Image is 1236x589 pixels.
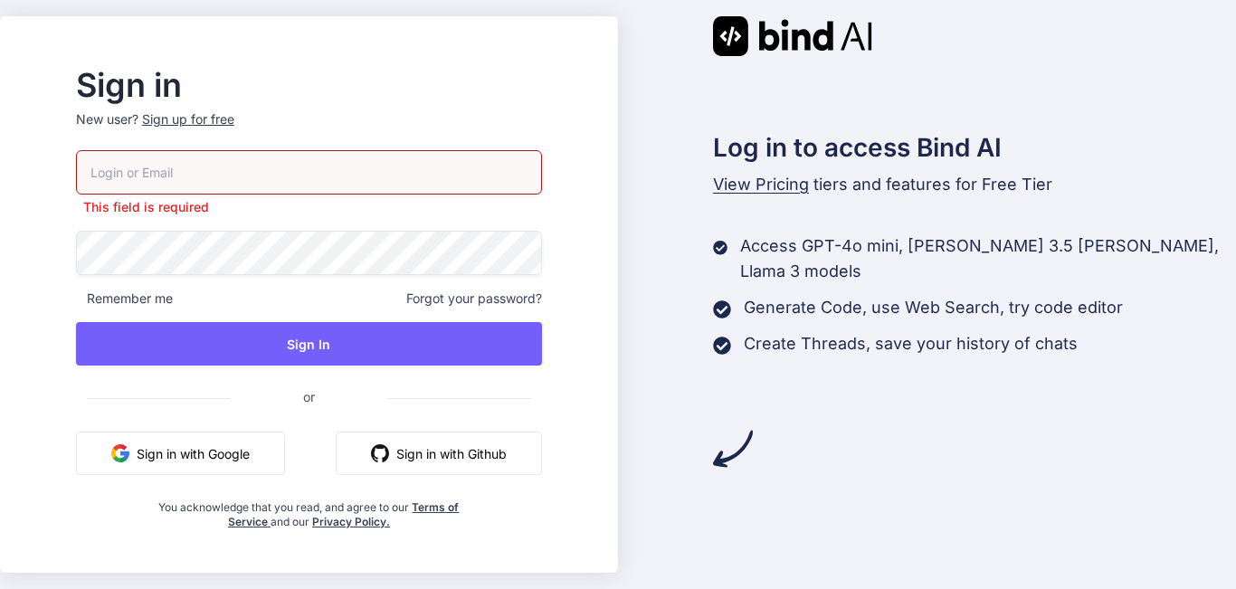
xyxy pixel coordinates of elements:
[111,444,129,462] img: google
[336,432,542,475] button: Sign in with Github
[740,233,1236,284] p: Access GPT-4o mini, [PERSON_NAME] 3.5 [PERSON_NAME], Llama 3 models
[312,515,390,528] a: Privacy Policy.
[76,110,542,150] p: New user?
[713,128,1236,166] h2: Log in to access Bind AI
[231,375,387,419] span: or
[371,444,389,462] img: github
[713,16,872,56] img: Bind AI logo
[713,175,809,194] span: View Pricing
[744,331,1078,356] p: Create Threads, save your history of chats
[744,295,1123,320] p: Generate Code, use Web Search, try code editor
[76,322,542,366] button: Sign In
[713,172,1236,197] p: tiers and features for Free Tier
[76,71,542,100] h2: Sign in
[76,432,285,475] button: Sign in with Google
[76,150,542,195] input: Login or Email
[228,500,460,528] a: Terms of Service
[142,110,234,128] div: Sign up for free
[406,290,542,308] span: Forgot your password?
[154,489,465,529] div: You acknowledge that you read, and agree to our and our
[713,429,753,469] img: arrow
[76,198,542,216] p: This field is required
[76,290,173,308] span: Remember me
